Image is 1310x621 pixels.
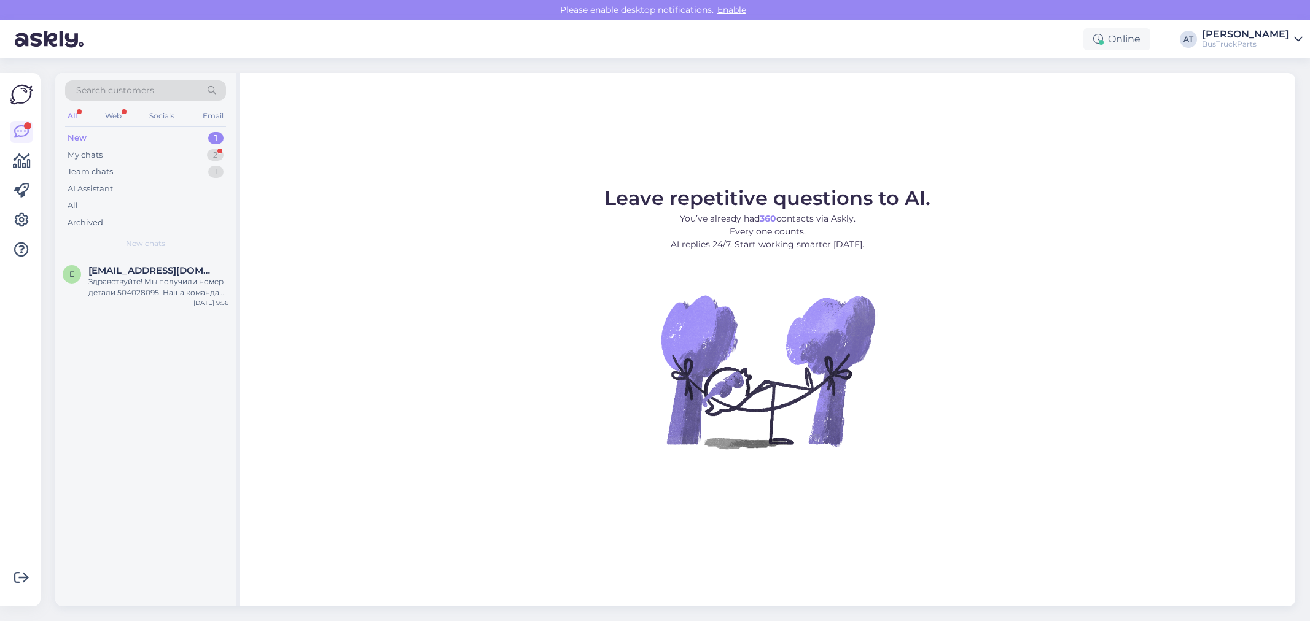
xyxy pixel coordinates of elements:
[1083,28,1150,50] div: Online
[68,217,103,229] div: Archived
[208,132,224,144] div: 1
[103,108,124,124] div: Web
[1202,39,1289,49] div: BusTruckParts
[1202,29,1303,49] a: [PERSON_NAME]BusTruckParts
[69,269,74,279] span: e
[760,213,776,224] b: 360
[193,298,228,307] div: [DATE] 9:56
[604,212,930,251] p: You’ve already had contacts via Askly. Every one counts. AI replies 24/7. Start working smarter [...
[207,149,224,161] div: 2
[126,238,165,249] span: New chats
[10,83,33,106] img: Askly Logo
[1202,29,1289,39] div: [PERSON_NAME]
[714,4,750,15] span: Enable
[200,108,226,124] div: Email
[68,149,103,161] div: My chats
[68,166,113,178] div: Team chats
[147,108,177,124] div: Socials
[65,108,79,124] div: All
[68,183,113,195] div: AI Assistant
[604,186,930,210] span: Leave repetitive questions to AI.
[208,166,224,178] div: 1
[1180,31,1197,48] div: AT
[88,265,216,276] span: esenbek777@gmail.com
[657,261,878,482] img: No Chat active
[88,276,228,298] div: Здравствуйте! Мы получили номер детали 504028095. Наша команда проверит наличие генератора для IV...
[68,132,87,144] div: New
[76,84,154,97] span: Search customers
[68,199,78,212] div: All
